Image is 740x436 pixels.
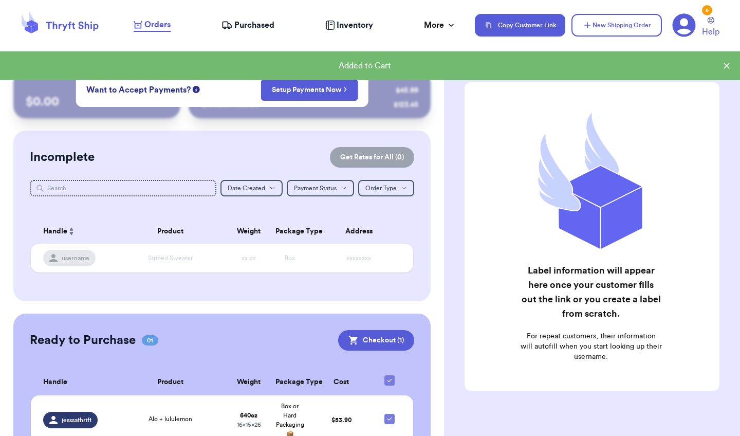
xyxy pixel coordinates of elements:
[220,180,283,196] button: Date Created
[30,180,216,196] input: Search
[285,255,295,261] span: Box
[310,369,372,395] th: Cost
[240,412,257,419] strong: 640 oz
[325,19,373,31] a: Inventory
[142,335,158,346] span: 01
[144,19,171,31] span: Orders
[337,19,373,31] span: Inventory
[234,19,274,31] span: Purchased
[221,19,274,31] a: Purchased
[43,377,67,388] span: Handle
[475,14,565,37] button: Copy Customer Link
[228,219,269,244] th: Weight
[86,84,191,96] span: Want to Accept Payments?
[331,417,351,423] span: $ 53.90
[520,263,662,321] h2: Label information will appear here once your customer fills out the link or you create a label fr...
[310,219,413,244] th: Address
[149,416,192,422] span: Alo + lululemon
[62,416,91,424] span: jesssathrift
[113,219,228,244] th: Product
[394,100,418,110] div: $ 123.45
[269,219,310,244] th: Package Type
[702,17,719,38] a: Help
[338,330,414,351] button: Checkout (1)
[272,85,347,95] a: Setup Payments Now
[424,19,456,31] div: More
[571,14,662,37] button: New Shipping Order
[30,149,95,166] h2: Incomplete
[113,369,228,395] th: Product
[242,255,256,261] span: xx oz
[62,254,89,262] span: username
[702,5,712,15] div: 6
[261,79,358,101] button: Setup Payments Now
[228,185,265,191] span: Date Created
[287,180,354,196] button: Payment Status
[365,185,397,191] span: Order Type
[520,331,662,362] p: For repeat customers, their information will autofill when you start looking up their username.
[237,422,261,428] span: 16 x 15 x 26
[672,13,696,37] a: 6
[228,369,269,395] th: Weight
[67,225,76,238] button: Sort ascending
[269,369,310,395] th: Package Type
[134,19,171,32] a: Orders
[702,26,719,38] span: Help
[358,180,414,196] button: Order Type
[346,255,371,261] span: xxxxxxxx
[8,60,721,72] div: Added to Cart
[26,94,168,110] p: $ 0.00
[396,85,418,96] div: $ 45.99
[30,332,136,349] h2: Ready to Purchase
[43,226,67,237] span: Handle
[148,255,193,261] span: Striped Sweater
[330,147,414,168] button: Get Rates for All (0)
[294,185,337,191] span: Payment Status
